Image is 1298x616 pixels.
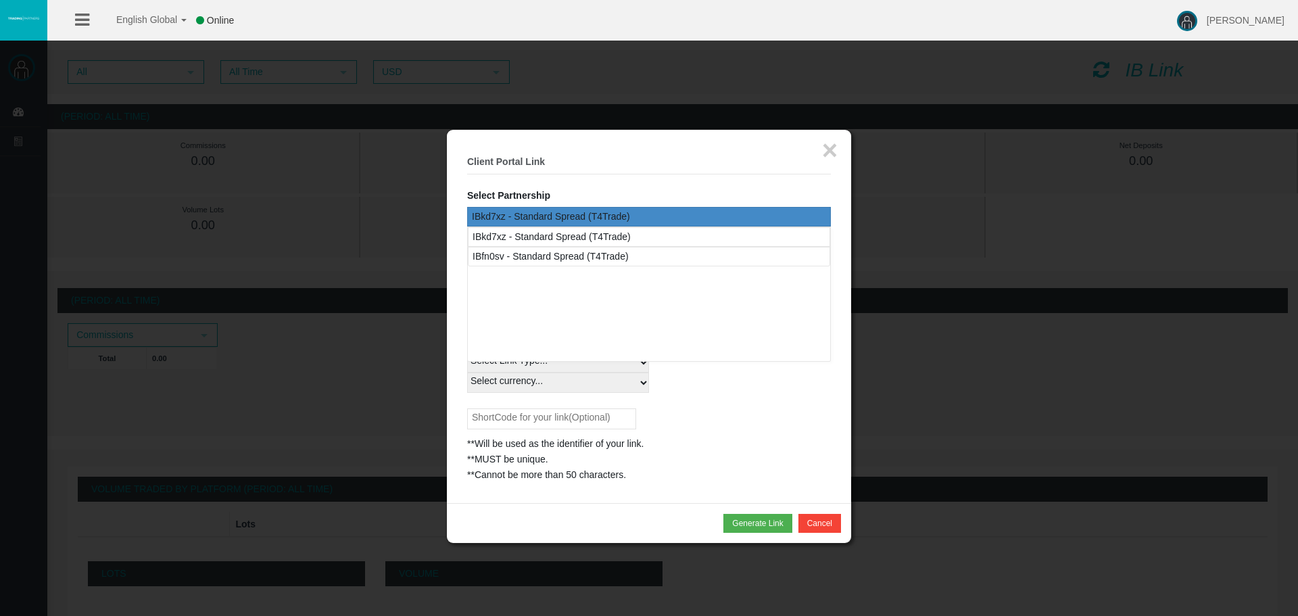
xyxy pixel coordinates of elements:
div: **Cannot be more than 50 characters. [467,467,831,483]
span: English Global [99,14,177,25]
div: IBfn0sv - Standard Spread (T4Trade) [473,249,629,264]
input: ShortCode for your link(Optional) [467,408,636,429]
div: **MUST be unique. [467,452,831,467]
b: Client Portal Link [467,156,545,167]
button: Cancel [798,514,841,533]
img: user-image [1177,11,1197,31]
span: Online [207,15,234,26]
img: logo.svg [7,16,41,21]
div: IBkd7xz - Standard Spread (T4Trade) [467,207,831,227]
button: Generate Link [723,514,792,533]
label: Select Partnership [467,188,550,204]
div: **Will be used as the identifier of your link. [467,436,831,452]
button: × [822,137,838,164]
span: [PERSON_NAME] [1207,15,1284,26]
div: IBkd7xz - Standard Spread (T4Trade) [473,229,631,245]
